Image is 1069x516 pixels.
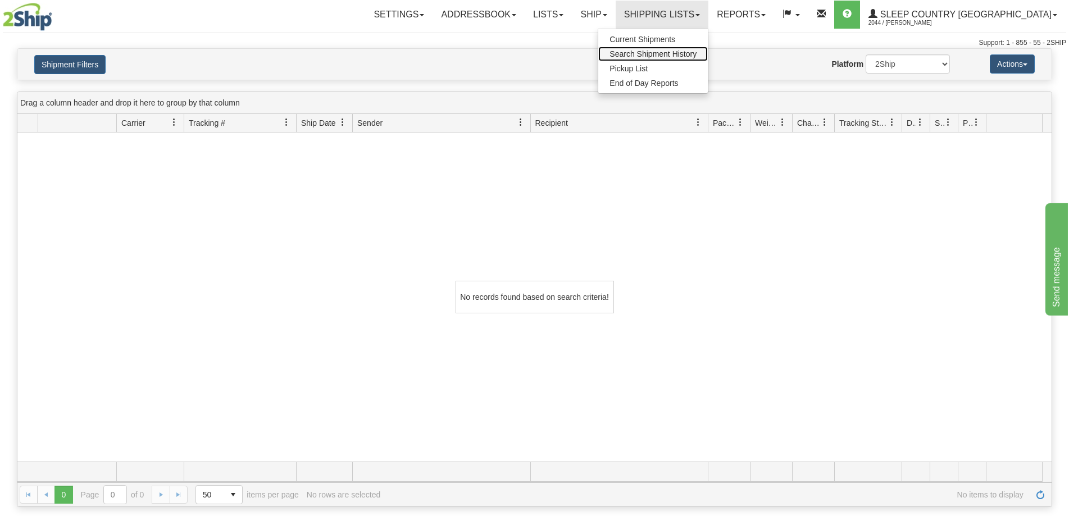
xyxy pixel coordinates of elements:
[868,17,953,29] span: 2044 / [PERSON_NAME]
[195,485,243,504] span: Page sizes drop down
[224,486,242,504] span: select
[609,64,648,73] span: Pickup List
[598,32,708,47] a: Current Shipments
[877,10,1052,19] span: Sleep Country [GEOGRAPHIC_DATA]
[333,113,352,132] a: Ship Date filter column settings
[456,281,614,313] div: No records found based on search criteria!
[165,113,184,132] a: Carrier filter column settings
[883,113,902,132] a: Tracking Status filter column settings
[121,117,145,129] span: Carrier
[388,490,1023,499] span: No items to display
[8,7,104,20] div: Send message
[831,58,863,70] label: Platform
[609,79,678,88] span: End of Day Reports
[54,486,72,504] span: Page 0
[815,113,834,132] a: Charge filter column settings
[195,485,299,504] span: items per page
[609,35,675,44] span: Current Shipments
[911,113,930,132] a: Delivery Status filter column settings
[860,1,1066,29] a: Sleep Country [GEOGRAPHIC_DATA] 2044 / [PERSON_NAME]
[713,117,736,129] span: Packages
[731,113,750,132] a: Packages filter column settings
[1031,486,1049,504] a: Refresh
[907,117,916,129] span: Delivery Status
[189,117,225,129] span: Tracking #
[307,490,381,499] div: No rows are selected
[3,38,1066,48] div: Support: 1 - 855 - 55 - 2SHIP
[609,49,697,58] span: Search Shipment History
[963,117,972,129] span: Pickup Status
[511,113,530,132] a: Sender filter column settings
[365,1,433,29] a: Settings
[572,1,615,29] a: Ship
[301,117,335,129] span: Ship Date
[535,117,568,129] span: Recipient
[525,1,572,29] a: Lists
[689,113,708,132] a: Recipient filter column settings
[433,1,525,29] a: Addressbook
[598,76,708,90] a: End of Day Reports
[277,113,296,132] a: Tracking # filter column settings
[990,54,1035,74] button: Actions
[598,47,708,61] a: Search Shipment History
[34,55,106,74] button: Shipment Filters
[773,113,792,132] a: Weight filter column settings
[839,117,888,129] span: Tracking Status
[708,1,774,29] a: Reports
[967,113,986,132] a: Pickup Status filter column settings
[1043,200,1068,315] iframe: chat widget
[357,117,383,129] span: Sender
[935,117,944,129] span: Shipment Issues
[797,117,821,129] span: Charge
[81,485,144,504] span: Page of 0
[939,113,958,132] a: Shipment Issues filter column settings
[755,117,779,129] span: Weight
[598,61,708,76] a: Pickup List
[616,1,708,29] a: Shipping lists
[3,3,52,31] img: logo2044.jpg
[203,489,217,500] span: 50
[17,92,1052,114] div: grid grouping header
